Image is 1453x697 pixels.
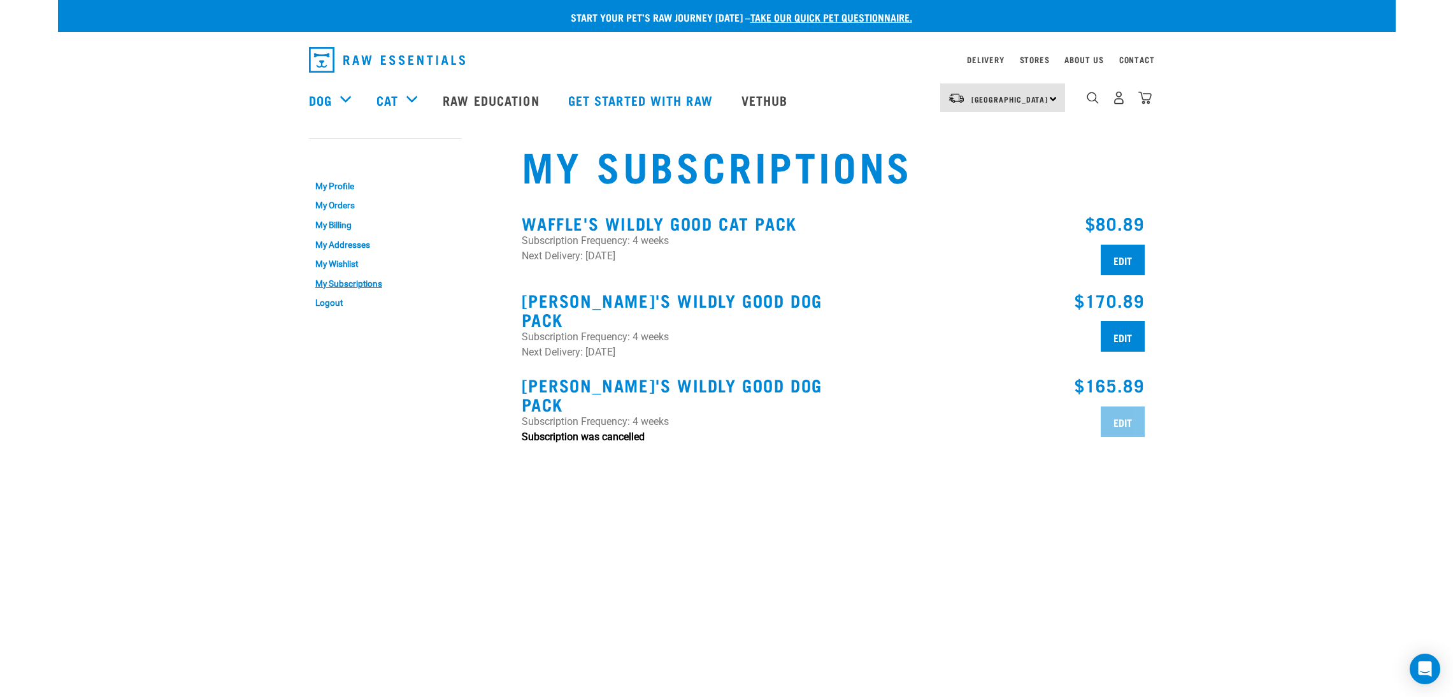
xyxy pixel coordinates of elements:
span: [GEOGRAPHIC_DATA] [971,97,1049,101]
h3: $170.89 [841,291,1145,310]
h3: Waffle's Wildly Good Cat Pack [522,213,826,233]
p: Subscription Frequency: 4 weeks [522,233,826,248]
a: Contact [1119,57,1155,62]
h3: [PERSON_NAME]'s Wildly Good Dog Pack [522,375,826,414]
h1: My Subscriptions [522,142,1145,188]
a: My Account [309,151,371,157]
input: Edit [1101,406,1145,437]
a: About Us [1064,57,1103,62]
a: Vethub [729,75,804,126]
img: van-moving.png [948,92,965,104]
nav: dropdown navigation [299,42,1155,78]
h3: $165.89 [841,375,1145,395]
a: Cat [376,90,398,110]
p: Subscription was cancelled [522,429,826,445]
a: Raw Education [430,75,555,126]
a: Delivery [967,57,1004,62]
a: My Orders [309,196,462,216]
img: home-icon@2x.png [1138,91,1152,104]
a: Stores [1020,57,1050,62]
img: home-icon-1@2x.png [1087,92,1099,104]
a: Dog [309,90,332,110]
div: Open Intercom Messenger [1410,654,1440,684]
a: Logout [309,293,462,313]
input: Edit [1101,321,1145,352]
h3: [PERSON_NAME]'s Wildly Good Dog Pack [522,291,826,329]
input: Edit [1101,245,1145,275]
img: user.png [1112,91,1126,104]
img: Raw Essentials Logo [309,47,465,73]
p: Next Delivery: [DATE] [522,345,826,360]
a: My Subscriptions [309,274,462,294]
p: Start your pet’s raw journey [DATE] – [68,10,1405,25]
a: My Billing [309,215,462,235]
nav: dropdown navigation [58,75,1396,126]
a: Get started with Raw [555,75,729,126]
a: take our quick pet questionnaire. [750,14,912,20]
p: Subscription Frequency: 4 weeks [522,414,826,429]
h3: $80.89 [841,213,1145,233]
a: My Wishlist [309,254,462,274]
a: My Profile [309,176,462,196]
a: My Addresses [309,235,462,255]
p: Subscription Frequency: 4 weeks [522,329,826,345]
p: Next Delivery: [DATE] [522,248,826,264]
